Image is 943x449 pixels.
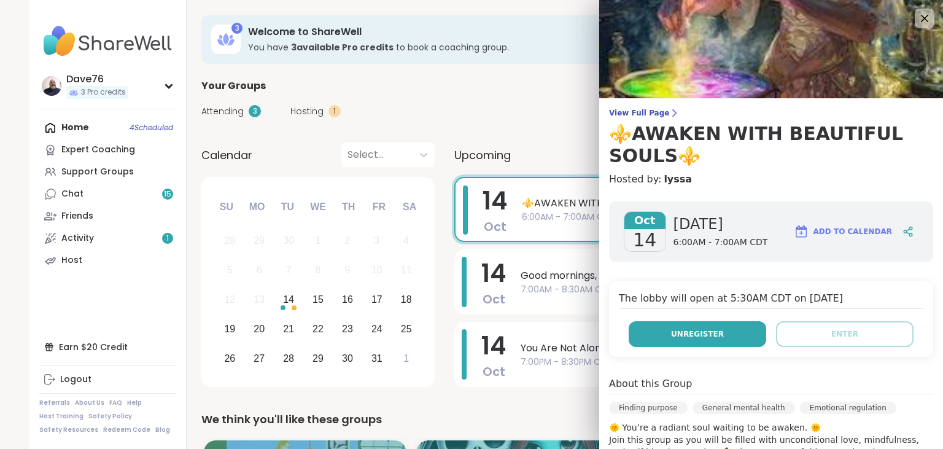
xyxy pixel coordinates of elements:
[39,336,176,358] div: Earn $20 Credit
[213,193,240,221] div: Su
[246,257,273,284] div: Not available Monday, October 6th, 2025
[609,402,688,414] div: Finding purpose
[75,399,104,407] a: About Us
[454,147,511,163] span: Upcoming
[363,287,390,313] div: Choose Friday, October 17th, 2025
[61,166,134,178] div: Support Groups
[403,350,409,367] div: 1
[249,105,261,117] div: 3
[609,377,692,391] h4: About this Group
[254,232,265,249] div: 29
[283,321,294,337] div: 21
[664,172,692,187] a: lyssa
[335,193,362,221] div: Th
[254,350,265,367] div: 27
[393,316,419,342] div: Choose Saturday, October 25th, 2025
[88,412,132,421] a: Safety Policy
[39,412,83,421] a: Host Training
[39,249,176,271] a: Host
[788,217,898,246] button: Add to Calendar
[629,321,766,347] button: Unregister
[66,72,128,86] div: Dave76
[61,232,94,244] div: Activity
[371,350,382,367] div: 31
[164,189,171,200] span: 15
[42,76,61,96] img: Dave76
[363,345,390,372] div: Choose Friday, October 31st, 2025
[227,262,233,278] div: 5
[335,316,361,342] div: Choose Thursday, October 23rd, 2025
[403,232,409,249] div: 4
[609,172,933,187] h4: Hosted by:
[61,144,135,156] div: Expert Coaching
[61,254,82,267] div: Host
[371,262,382,278] div: 10
[374,232,379,249] div: 3
[363,228,390,254] div: Not available Friday, October 3rd, 2025
[521,283,877,296] span: 7:00AM - 8:30AM CDT
[800,402,896,414] div: Emotional regulation
[401,291,412,308] div: 18
[224,291,235,308] div: 12
[344,262,350,278] div: 9
[286,262,292,278] div: 7
[671,329,724,340] span: Unregister
[276,228,302,254] div: Not available Tuesday, September 30th, 2025
[813,226,892,237] span: Add to Calendar
[633,229,656,251] span: 14
[246,228,273,254] div: Not available Monday, September 29th, 2025
[39,20,176,63] img: ShareWell Nav Logo
[342,291,353,308] div: 16
[248,41,774,53] h3: You have to book a coaching group.
[39,139,176,161] a: Expert Coaching
[166,233,169,244] span: 1
[312,291,324,308] div: 15
[217,228,243,254] div: Not available Sunday, September 28th, 2025
[316,232,321,249] div: 1
[217,316,243,342] div: Choose Sunday, October 19th, 2025
[201,147,252,163] span: Calendar
[283,350,294,367] div: 28
[335,257,361,284] div: Not available Thursday, October 9th, 2025
[61,210,93,222] div: Friends
[328,105,341,117] div: 1
[60,373,91,386] div: Logout
[39,227,176,249] a: Activity1
[305,287,332,313] div: Choose Wednesday, October 15th, 2025
[305,228,332,254] div: Not available Wednesday, October 1st, 2025
[224,321,235,337] div: 19
[483,291,505,308] span: Oct
[483,184,507,218] span: 14
[831,329,858,340] span: Enter
[371,321,382,337] div: 24
[61,188,83,200] div: Chat
[673,214,768,234] span: [DATE]
[217,345,243,372] div: Choose Sunday, October 26th, 2025
[276,345,302,372] div: Choose Tuesday, October 28th, 2025
[274,193,301,221] div: Tu
[363,257,390,284] div: Not available Friday, October 10th, 2025
[243,193,270,221] div: Mo
[81,87,126,98] span: 3 Pro credits
[305,257,332,284] div: Not available Wednesday, October 8th, 2025
[609,108,933,167] a: View Full Page⚜️AWAKEN WITH BEAUTIFUL SOULS⚜️
[312,350,324,367] div: 29
[393,228,419,254] div: Not available Saturday, October 4th, 2025
[283,232,294,249] div: 30
[305,345,332,372] div: Choose Wednesday, October 29th, 2025
[257,262,262,278] div: 6
[522,211,875,224] span: 6:00AM - 7:00AM CDT
[693,402,795,414] div: General mental health
[224,232,235,249] div: 28
[335,228,361,254] div: Not available Thursday, October 2nd, 2025
[276,287,302,313] div: Choose Tuesday, October 14th, 2025
[248,25,774,39] h3: Welcome to ShareWell
[522,196,875,211] span: ⚜️AWAKEN WITH BEAUTIFUL SOULS⚜️
[127,399,142,407] a: Help
[217,257,243,284] div: Not available Sunday, October 5th, 2025
[39,161,176,183] a: Support Groups
[201,79,266,93] span: Your Groups
[39,205,176,227] a: Friends
[609,123,933,167] h3: ⚜️AWAKEN WITH BEAUTIFUL SOULS⚜️
[305,316,332,342] div: Choose Wednesday, October 22nd, 2025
